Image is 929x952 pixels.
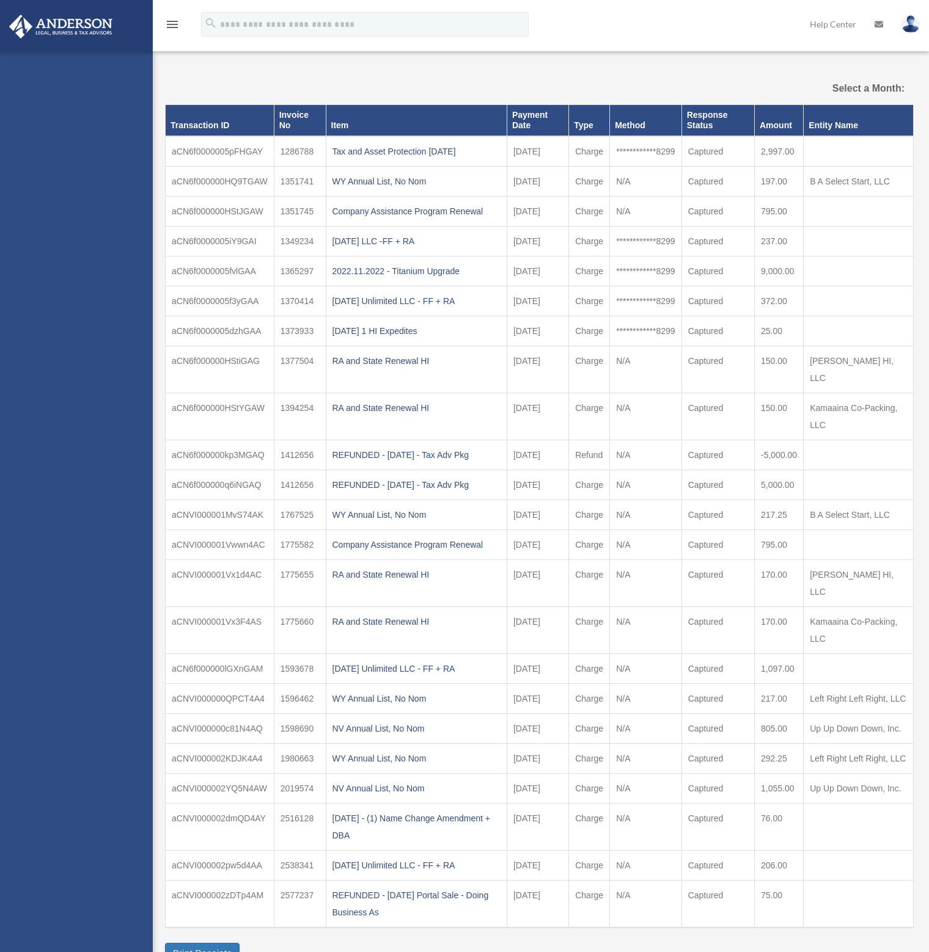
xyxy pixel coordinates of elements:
td: 1767525 [274,500,326,529]
td: aCNVI000001MvS74AK [166,500,274,529]
div: WY Annual List, No Nom [332,750,501,767]
td: 1412656 [274,470,326,500]
div: WY Annual List, No Nom [332,506,501,523]
div: RA and State Renewal HI [332,399,501,416]
td: 9,000.00 [754,256,803,286]
td: Captured [681,850,754,880]
td: Charge [569,653,610,683]
td: 805.00 [754,713,803,743]
td: [DATE] [507,803,568,850]
td: [DATE] [507,286,568,316]
td: Captured [681,880,754,928]
td: 1980663 [274,743,326,773]
th: Method [610,105,682,136]
td: Charge [569,850,610,880]
div: Company Assistance Program Renewal [332,203,501,220]
td: [DATE] [507,500,568,529]
td: N/A [610,606,682,653]
td: 1,097.00 [754,653,803,683]
td: N/A [610,470,682,500]
div: [DATE] Unlimited LLC - FF + RA [332,293,501,310]
div: Company Assistance Program Renewal [332,536,501,553]
td: Captured [681,606,754,653]
td: Charge [569,286,610,316]
td: Captured [681,529,754,559]
td: aCNVI000001Vwwn4AC [166,529,274,559]
td: 197.00 [754,166,803,196]
div: WY Annual List, No Nom [332,173,501,190]
td: Captured [681,256,754,286]
td: Charge [569,316,610,346]
td: aCN6f0000005pFHGAY [166,136,274,167]
td: 2538341 [274,850,326,880]
td: Charge [569,226,610,256]
td: 2019574 [274,773,326,803]
td: [DATE] [507,850,568,880]
td: [DATE] [507,653,568,683]
td: [DATE] [507,529,568,559]
th: Item [326,105,507,136]
td: 237.00 [754,226,803,256]
td: aCNVI000002YQ5N4AW [166,773,274,803]
td: Captured [681,559,754,606]
td: Captured [681,196,754,226]
div: RA and State Renewal HI [332,613,501,630]
td: 1596462 [274,683,326,713]
td: N/A [610,166,682,196]
td: 25.00 [754,316,803,346]
td: [DATE] [507,346,568,393]
td: [PERSON_NAME] HI, LLC [804,346,914,393]
td: Captured [681,743,754,773]
div: [DATE] Unlimited LLC - FF + RA [332,857,501,874]
td: Charge [569,500,610,529]
td: 1394254 [274,393,326,440]
td: Left Right Left Right, LLC [804,743,914,773]
td: Charge [569,256,610,286]
td: 1598690 [274,713,326,743]
td: N/A [610,500,682,529]
td: [DATE] [507,393,568,440]
div: NV Annual List, No Nom [332,720,501,737]
td: 1351741 [274,166,326,196]
td: Captured [681,393,754,440]
td: Captured [681,470,754,500]
td: Captured [681,500,754,529]
td: aCNVI000002zDTp4AM [166,880,274,928]
td: [DATE] [507,773,568,803]
div: [DATE] LLC -FF + RA [332,233,501,250]
th: Transaction ID [166,105,274,136]
td: 1377504 [274,346,326,393]
div: REFUNDED - [DATE] Portal Sale - Doing Business As [332,887,501,921]
th: Amount [754,105,803,136]
div: REFUNDED - [DATE] - Tax Adv Pkg [332,476,501,493]
div: 2022.11.2022 - Titanium Upgrade [332,263,501,280]
td: [DATE] [507,713,568,743]
td: 1593678 [274,653,326,683]
td: B A Select Start, LLC [804,166,914,196]
td: aCNVI000002dmQD4AY [166,803,274,850]
td: [DATE] [507,136,568,167]
th: Payment Date [507,105,568,136]
td: 217.00 [754,683,803,713]
td: [DATE] [507,880,568,928]
td: Left Right Left Right, LLC [804,683,914,713]
td: 795.00 [754,529,803,559]
th: Entity Name [804,105,914,136]
td: 5,000.00 [754,470,803,500]
td: 1412656 [274,440,326,470]
td: N/A [610,346,682,393]
td: Charge [569,880,610,928]
td: [DATE] [507,743,568,773]
td: 1370414 [274,286,326,316]
td: 1373933 [274,316,326,346]
td: aCNVI000001Vx1d4AC [166,559,274,606]
td: Kamaaina Co-Packing, LLC [804,606,914,653]
div: [DATE] Unlimited LLC - FF + RA [332,660,501,677]
td: N/A [610,440,682,470]
td: Charge [569,346,610,393]
td: Captured [681,773,754,803]
td: Charge [569,136,610,167]
td: aCN6f000000HStYGAW [166,393,274,440]
td: aCN6f000000kp3MGAQ [166,440,274,470]
th: Invoice No [274,105,326,136]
